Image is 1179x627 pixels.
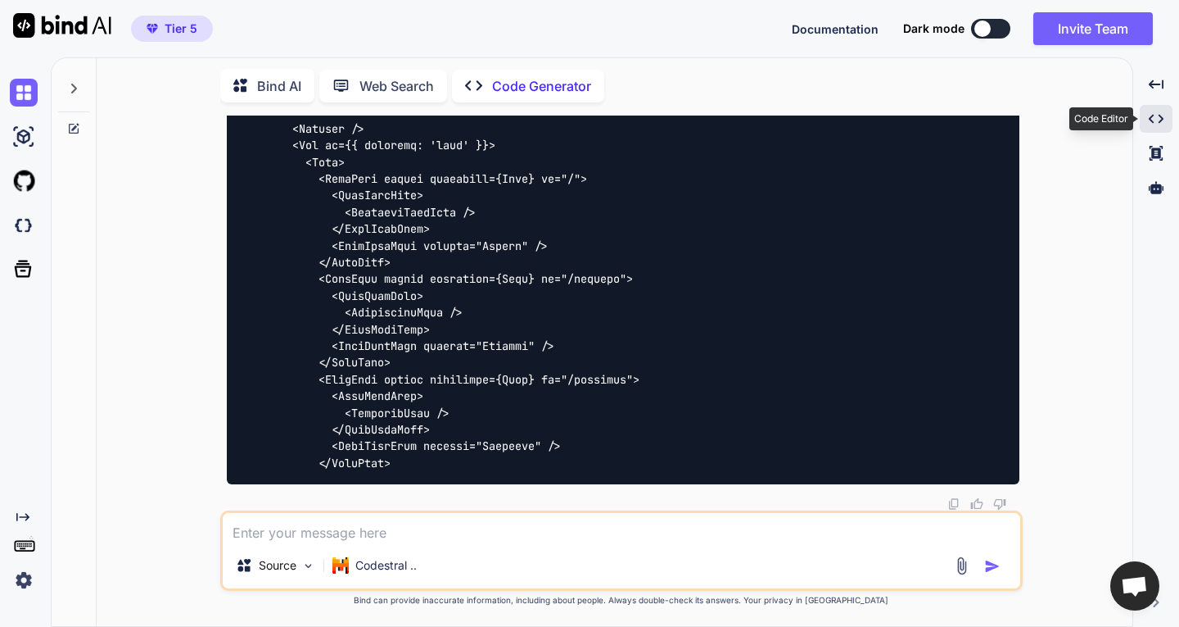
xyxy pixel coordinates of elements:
[970,498,983,511] img: like
[792,22,879,36] span: Documentation
[10,123,38,151] img: ai-studio
[301,559,315,573] img: Pick Models
[259,557,296,574] p: Source
[359,76,434,96] p: Web Search
[257,76,301,96] p: Bind AI
[1033,12,1153,45] button: Invite Team
[993,498,1006,511] img: dislike
[952,557,971,575] img: attachment
[131,16,213,42] button: premiumTier 5
[220,594,1023,607] p: Bind can provide inaccurate information, including about people. Always double-check its answers....
[1110,561,1159,611] a: Açık sohbet
[147,24,158,34] img: premium
[492,76,591,96] p: Code Generator
[984,558,1001,575] img: icon
[10,211,38,239] img: darkCloudIdeIcon
[10,566,38,594] img: settings
[13,13,111,38] img: Bind AI
[1069,107,1133,130] div: Code Editor
[10,167,38,195] img: githubLight
[10,79,38,107] img: chat
[903,20,964,37] span: Dark mode
[332,557,349,574] img: Codestral 25.01
[947,498,960,511] img: copy
[792,20,879,38] button: Documentation
[165,20,197,37] span: Tier 5
[355,557,417,574] p: Codestral ..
